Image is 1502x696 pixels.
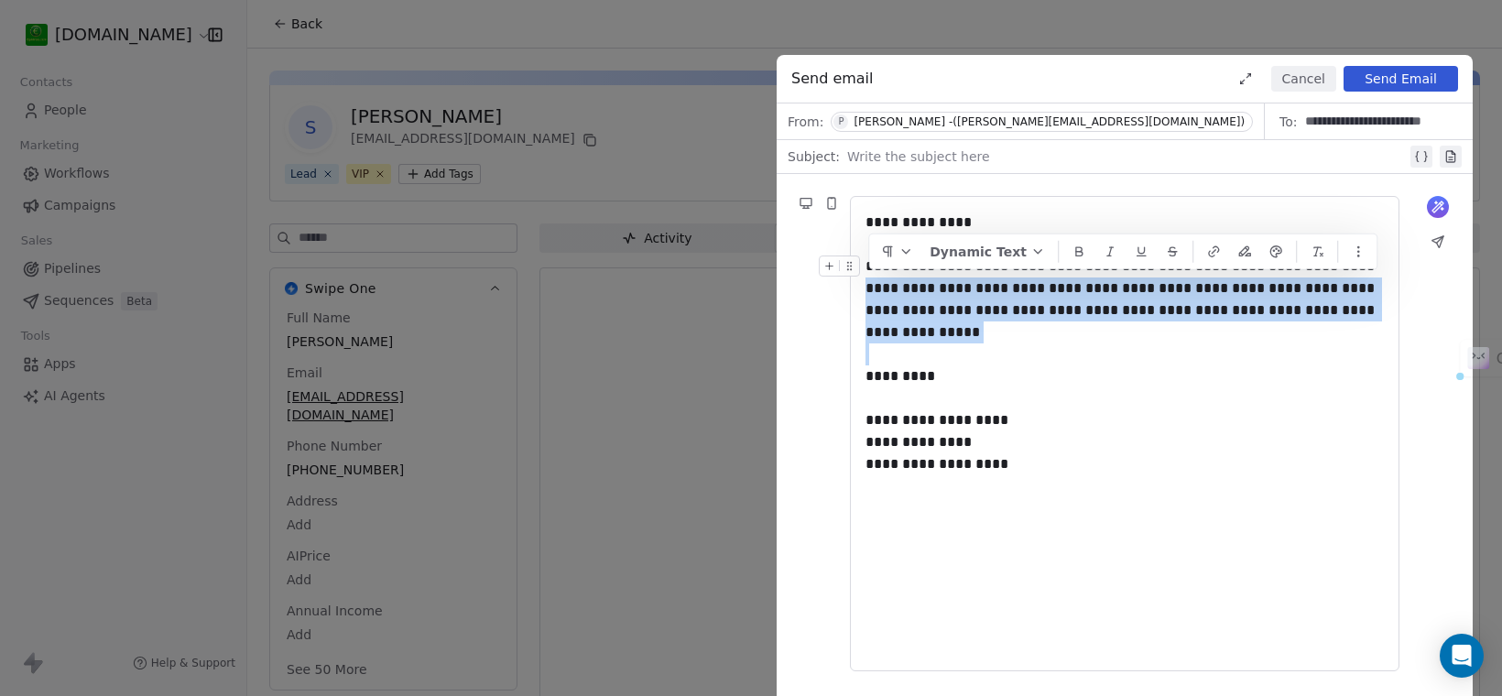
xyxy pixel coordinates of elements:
span: Send email [791,68,874,90]
span: Subject: [788,147,840,171]
div: P [838,114,844,129]
div: Open Intercom Messenger [1440,634,1484,678]
span: To: [1279,113,1297,131]
span: From: [788,113,823,131]
button: Cancel [1271,66,1336,92]
button: Dynamic Text [922,238,1052,266]
div: [PERSON_NAME] -([PERSON_NAME][EMAIL_ADDRESS][DOMAIN_NAME]) [854,115,1245,128]
button: Send Email [1344,66,1458,92]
